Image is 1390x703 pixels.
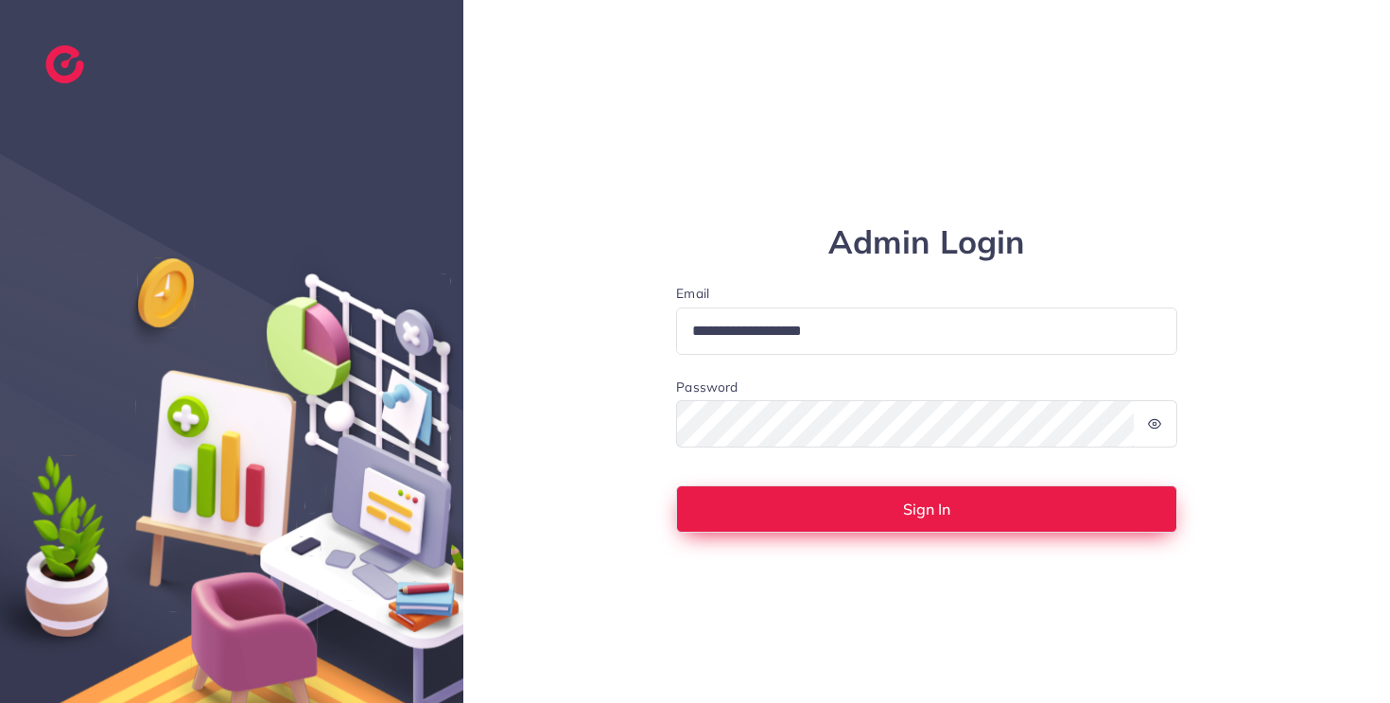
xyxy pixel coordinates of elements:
span: Sign In [903,501,950,517]
img: logo [45,45,84,83]
button: Sign In [676,485,1177,533]
label: Email [676,284,1177,303]
label: Password [676,378,738,396]
h1: Admin Login [676,223,1177,262]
